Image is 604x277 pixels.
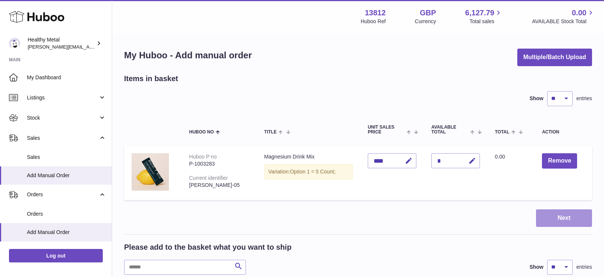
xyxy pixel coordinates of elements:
[132,153,169,191] img: Magnesium Drink Mix
[27,114,98,121] span: Stock
[465,8,503,25] a: 6,127.79 Total sales
[27,191,98,198] span: Orders
[290,169,336,175] span: Option 1 = 5 Count;
[124,49,252,61] h1: My Huboo - Add manual order
[368,125,405,135] span: Unit Sales Price
[431,125,468,135] span: AVAILABLE Total
[572,8,586,18] span: 0.00
[576,264,592,271] span: entries
[465,8,494,18] span: 6,127.79
[264,130,277,135] span: Title
[124,74,178,84] h2: Items in basket
[257,146,360,200] td: Magnesium Drink Mix
[27,74,106,81] span: My Dashboard
[542,153,577,169] button: Remove
[420,8,436,18] strong: GBP
[27,172,106,179] span: Add Manual Order
[27,94,98,101] span: Listings
[28,36,95,50] div: Healthy Metal
[28,44,150,50] span: [PERSON_NAME][EMAIL_ADDRESS][DOMAIN_NAME]
[27,210,106,218] span: Orders
[189,154,217,160] div: Huboo P no
[576,95,592,102] span: entries
[9,38,20,49] img: jose@healthy-metal.com
[189,160,249,167] div: P-1003283
[532,18,595,25] span: AVAILABLE Stock Total
[517,49,592,66] button: Multiple/Batch Upload
[361,18,386,25] div: Huboo Ref
[189,175,228,181] div: Current identifier
[189,130,214,135] span: Huboo no
[264,164,353,179] div: Variation:
[469,18,503,25] span: Total sales
[530,95,543,102] label: Show
[9,249,103,262] a: Log out
[536,209,592,227] button: Next
[365,8,386,18] strong: 13812
[542,130,585,135] div: Action
[27,135,98,142] span: Sales
[189,182,249,189] div: [PERSON_NAME]-05
[495,154,505,160] span: 0.00
[27,154,106,161] span: Sales
[415,18,436,25] div: Currency
[530,264,543,271] label: Show
[124,242,292,252] h2: Please add to the basket what you want to ship
[495,130,509,135] span: Total
[532,8,595,25] a: 0.00 AVAILABLE Stock Total
[27,229,106,236] span: Add Manual Order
